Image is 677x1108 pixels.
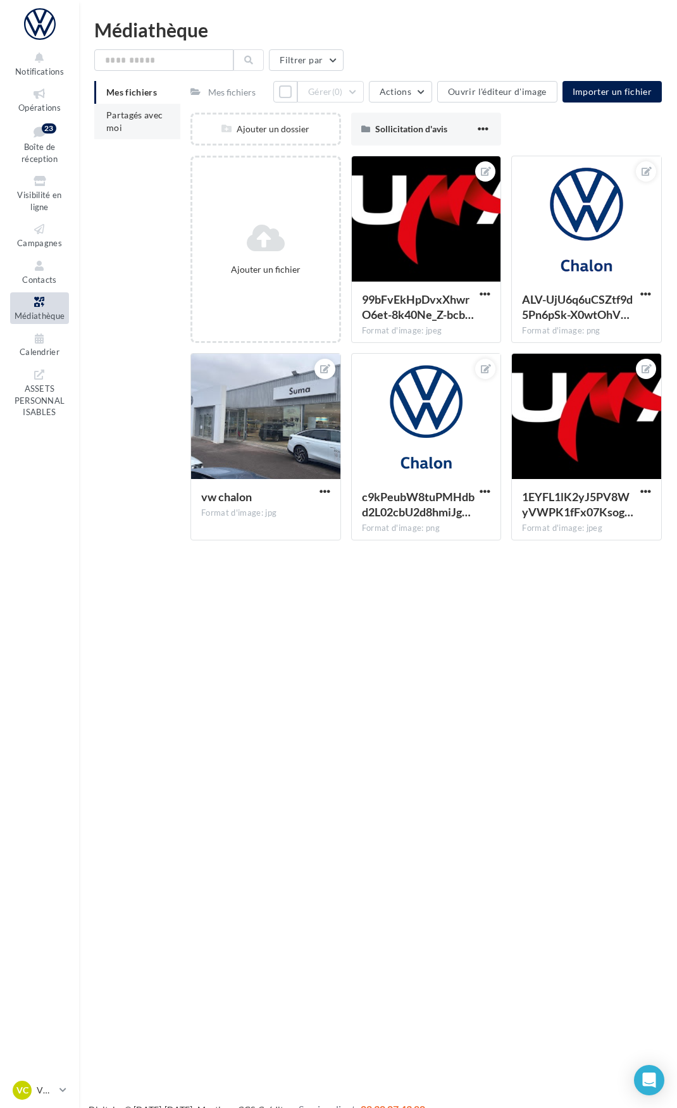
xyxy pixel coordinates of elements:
[380,86,411,97] span: Actions
[18,103,61,113] span: Opérations
[10,84,69,115] a: Opérations
[522,325,651,337] div: Format d'image: png
[16,1084,28,1097] span: VC
[573,86,652,97] span: Importer un fichier
[15,311,65,321] span: Médiathèque
[10,48,69,79] button: Notifications
[10,1078,69,1102] a: VC VW CHALON
[10,256,69,287] a: Contacts
[332,87,343,97] span: (0)
[437,81,557,103] button: Ouvrir l'éditeur d'image
[522,490,633,519] span: 1EYFL1lK2yJ5PV8WyVWPK1fFx07KsogsyYBO0xUXMwEq8s8ucpDfkrmfiaDgJNdjFqv3k10Vbcz03Xuc7A=s0
[15,381,65,417] span: ASSETS PERSONNALISABLES
[22,142,58,164] span: Boîte de réception
[634,1065,664,1095] div: Open Intercom Messenger
[362,490,475,519] span: c9kPeubW8tuPMHdbd2L02cbU2d8hmiJgFh9ew43NLDmKkV8nbBwHQi8hbUGX6SjbfpLmNAa570RrSkV0oQ=s0
[562,81,662,103] button: Importer un fichier
[369,81,432,103] button: Actions
[197,263,334,276] div: Ajouter un fichier
[22,275,57,285] span: Contacts
[10,292,69,323] a: Médiathèque
[362,523,491,534] div: Format d'image: png
[106,87,157,97] span: Mes fichiers
[10,220,69,251] a: Campagnes
[375,123,447,134] span: Sollicitation d'avis
[362,325,491,337] div: Format d'image: jpeg
[522,292,633,321] span: ALV-UjU6q6uCSZtf9d5Pn6pSk-X0wtOhVwut3u6hmuh2wcx42vessgYI
[17,190,61,212] span: Visibilité en ligne
[297,81,364,103] button: Gérer(0)
[15,66,64,77] span: Notifications
[10,329,69,360] a: Calendrier
[201,507,330,519] div: Format d'image: jpg
[20,347,59,358] span: Calendrier
[192,123,339,135] div: Ajouter un dossier
[37,1084,54,1097] p: VW CHALON
[10,171,69,215] a: Visibilité en ligne
[17,238,62,248] span: Campagnes
[201,490,252,504] span: vw chalon
[208,86,256,99] div: Mes fichiers
[94,20,662,39] div: Médiathèque
[522,523,651,534] div: Format d'image: jpeg
[269,49,344,71] button: Filtrer par
[10,121,69,167] a: Boîte de réception23
[42,123,56,134] div: 23
[10,365,69,420] a: ASSETS PERSONNALISABLES
[106,109,163,133] span: Partagés avec moi
[362,292,474,321] span: 99bFvEkHpDvxXhwrO6et-8k40Ne_Z-bcbm-QFv91Fm-giQuoe0XtuxUE7MPETYVeaz5NaTsERWxCrP-p-Q=s0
